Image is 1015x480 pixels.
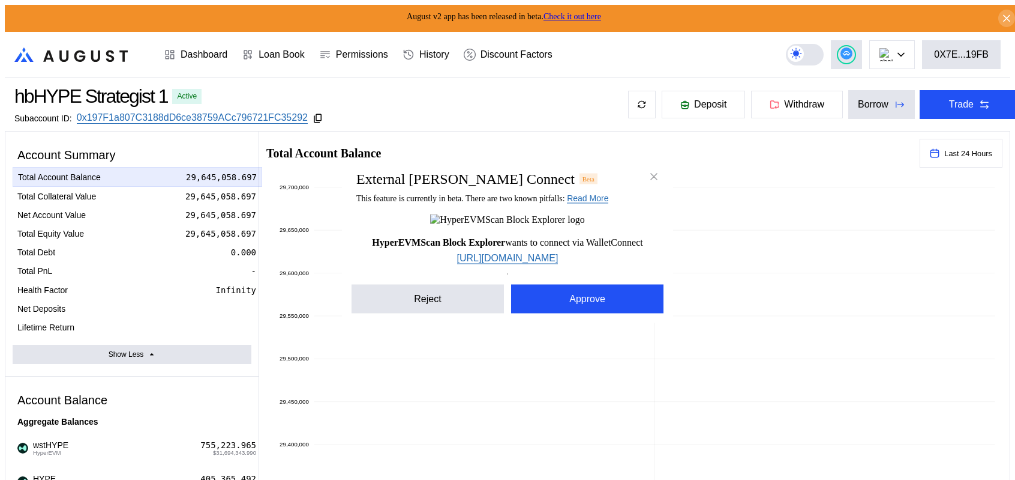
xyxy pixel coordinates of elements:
[280,226,309,233] text: 29,650,000
[13,144,251,167] div: Account Summary
[372,237,642,248] span: wants to connect via WalletConnect
[17,322,74,333] div: Lifetime Return
[17,266,52,276] div: Total PnL
[430,214,584,225] img: HyperEVMScan Block Explorer logo
[251,322,256,333] div: -
[17,303,65,314] div: Net Deposits
[251,266,256,276] div: -
[511,284,663,313] button: Approve
[14,85,167,108] div: hbHYPE Strategist 1
[934,49,989,60] div: 0X7E...19FB
[200,440,256,451] div: 755,223.965
[185,191,256,202] div: 29,645,058.697
[944,149,992,158] span: Last 24 Hours
[543,12,601,21] a: Check it out here
[24,448,30,454] img: hyperevm-CUbfO1az.svg
[336,49,388,60] div: Permissions
[784,99,824,110] span: Withdraw
[33,450,68,456] span: HyperEVM
[251,303,256,314] div: -
[858,99,888,110] div: Borrow
[185,228,256,239] div: 29,645,058.697
[185,210,256,220] div: 29,645,058.697
[17,247,55,258] div: Total Debt
[879,48,893,61] img: chain logo
[356,193,608,202] span: This feature is currently in beta. There are two known pitfalls:
[177,92,197,100] div: Active
[109,350,144,359] div: Show Less
[266,147,910,159] h2: Total Account Balance
[356,171,575,187] h2: External [PERSON_NAME] Connect
[17,210,86,220] div: Net Account Value
[949,99,974,110] div: Trade
[77,112,308,124] a: 0x197F1a807C3188dD6ce38759ACc796721FC35292
[352,284,504,313] button: Reject
[216,285,256,296] div: Infinity
[579,173,597,184] div: Beta
[28,440,68,456] span: wstHYPE
[419,49,449,60] div: History
[17,228,84,239] div: Total Equity Value
[259,49,305,60] div: Loan Book
[181,49,227,60] div: Dashboard
[186,172,257,183] div: 29,645,058.697
[213,450,256,456] span: $31,694,343.990
[280,312,309,319] text: 29,550,000
[280,270,309,276] text: 29,600,000
[407,12,601,21] span: August v2 app has been released in beta.
[17,285,68,296] div: Health Factor
[13,412,251,431] div: Aggregate Balances
[280,441,309,448] text: 29,400,000
[280,184,309,190] text: 29,700,000
[567,193,608,203] a: Read More
[231,247,256,258] div: 0.000
[457,252,558,264] a: [URL][DOMAIN_NAME]
[17,443,28,454] img: hyperliquid.png
[18,172,101,183] div: Total Account Balance
[694,99,726,110] span: Deposit
[644,167,663,186] button: close modal
[481,49,552,60] div: Discount Factors
[13,389,251,412] div: Account Balance
[280,355,309,362] text: 29,500,000
[372,237,505,247] b: HyperEVMScan Block Explorer
[14,114,72,123] div: Subaccount ID:
[280,398,309,405] text: 29,450,000
[17,191,96,202] div: Total Collateral Value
